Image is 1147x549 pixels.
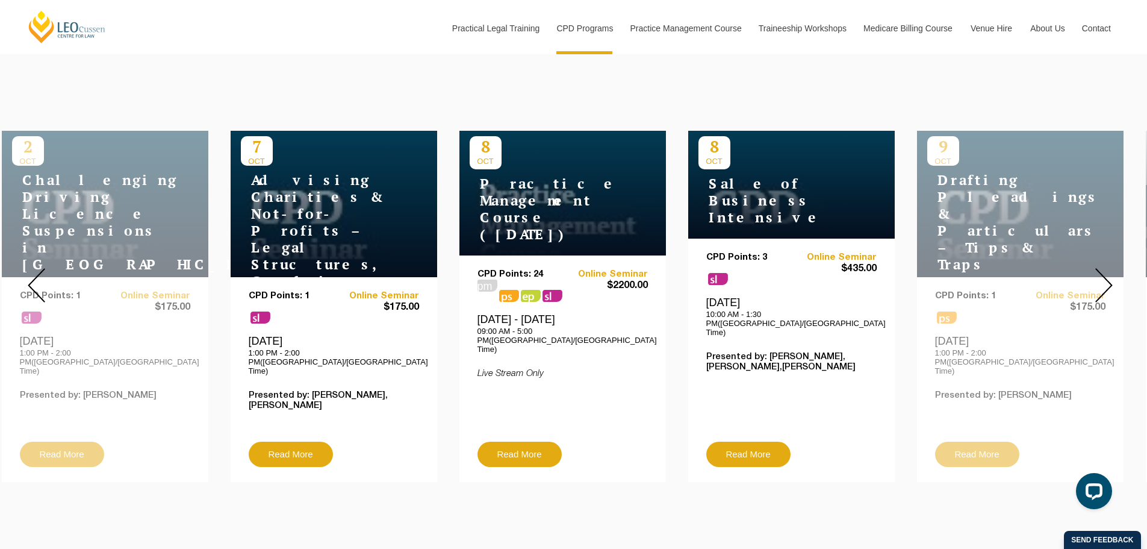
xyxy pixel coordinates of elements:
[562,269,648,280] a: Online Seminar
[249,334,419,375] div: [DATE]
[477,327,648,354] p: 09:00 AM - 5:00 PM([GEOGRAPHIC_DATA]/[GEOGRAPHIC_DATA] Time)
[1066,468,1117,519] iframe: LiveChat chat widget
[334,291,419,301] a: Online Seminar
[706,352,877,372] p: Presented by: [PERSON_NAME],[PERSON_NAME],[PERSON_NAME]
[547,2,621,54] a: CPD Programs
[249,391,419,411] p: Presented by: [PERSON_NAME],[PERSON_NAME]
[854,2,962,54] a: Medicare Billing Course
[750,2,854,54] a: Traineeship Workshops
[521,290,541,302] span: ps
[241,157,273,166] span: OCT
[962,2,1021,54] a: Venue Hire
[477,369,648,379] p: Live Stream Only
[249,348,419,375] p: 1:00 PM - 2:00 PM([GEOGRAPHIC_DATA]/[GEOGRAPHIC_DATA] Time)
[698,136,730,157] p: 8
[1021,2,1073,54] a: About Us
[470,157,502,166] span: OCT
[791,253,877,263] a: Online Seminar
[1073,2,1120,54] a: Contact
[443,2,548,54] a: Practical Legal Training
[477,442,562,467] a: Read More
[241,172,391,324] h4: Advising Charities & Not-for-Profits – Legal Structures, Compliance & Risk Management
[27,10,107,44] a: [PERSON_NAME] Centre for Law
[542,290,562,302] span: sl
[477,269,563,280] p: CPD Points: 24
[477,280,497,292] span: pm
[470,175,620,243] h4: Practice Management Course ([DATE])
[470,136,502,157] p: 8
[334,301,419,314] span: $175.00
[698,157,730,166] span: OCT
[791,263,877,275] span: $435.00
[28,268,45,303] img: Prev
[706,442,791,467] a: Read More
[698,175,849,226] h4: Sale of Business Intensive
[250,312,270,324] span: sl
[499,290,519,302] span: ps
[706,296,877,337] div: [DATE]
[241,136,273,157] p: 7
[249,442,333,467] a: Read More
[562,280,648,292] span: $2200.00
[621,2,750,54] a: Practice Management Course
[477,313,648,354] div: [DATE] - [DATE]
[706,310,877,337] p: 10:00 AM - 1:30 PM([GEOGRAPHIC_DATA]/[GEOGRAPHIC_DATA] Time)
[249,291,334,301] p: CPD Points: 1
[706,253,792,263] p: CPD Points: 3
[708,273,728,285] span: sl
[1095,268,1113,303] img: Next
